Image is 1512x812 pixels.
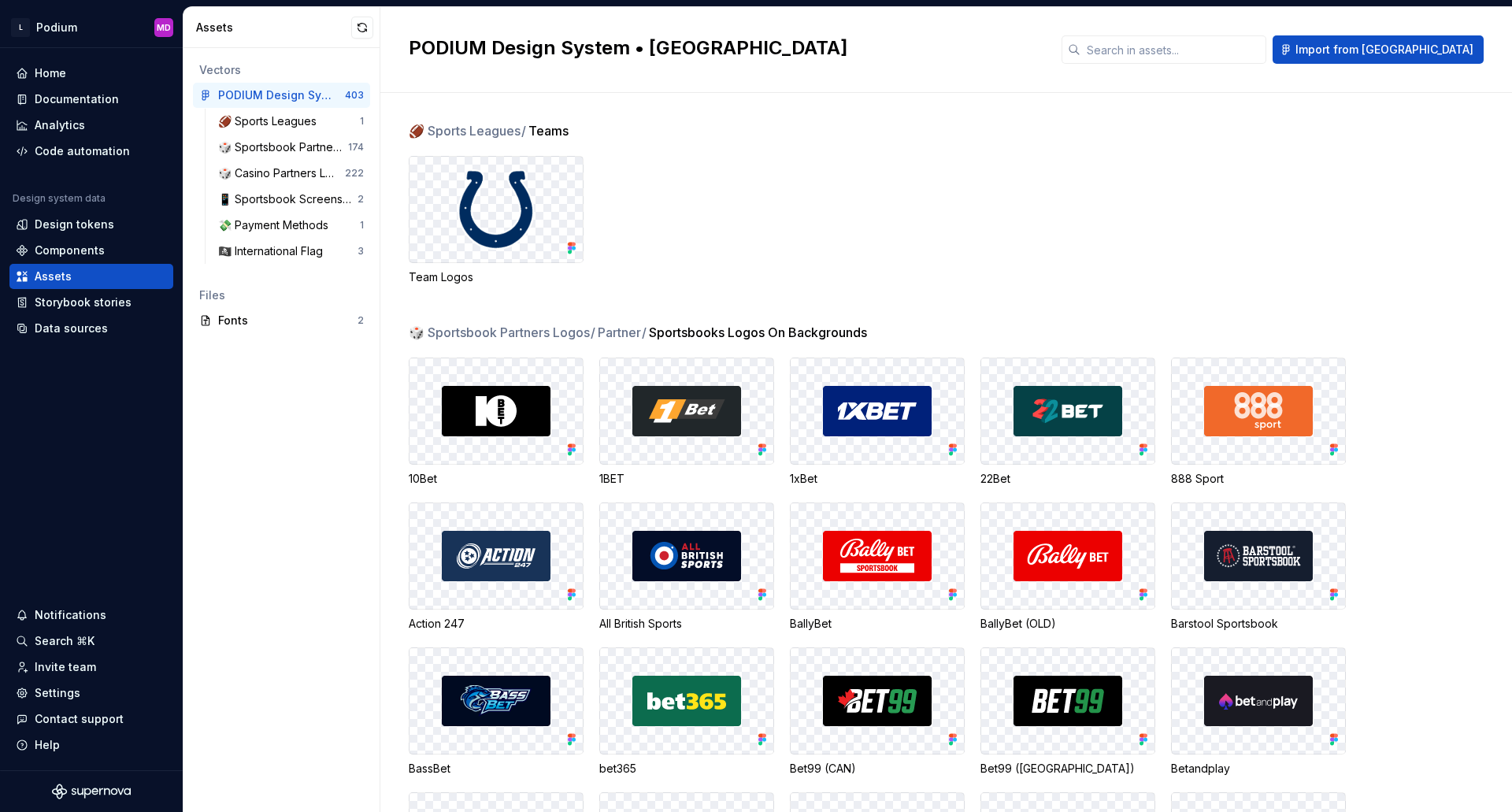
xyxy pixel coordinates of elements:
[345,89,364,102] div: 403
[528,121,569,140] span: Teams
[9,61,173,86] a: Home
[212,239,370,264] a: 🏴‍☠️ International Flag3
[199,287,364,303] div: Files
[9,264,173,289] a: Assets
[9,654,173,680] a: Invite team
[409,323,596,342] span: 🎲 Sportsbook Partners Logos
[212,109,370,134] a: 🏈 Sports Leagues1
[360,115,364,128] div: 1
[358,245,364,258] div: 3
[9,212,173,237] a: Design tokens
[218,313,358,328] div: Fonts
[1171,471,1346,487] div: 888 Sport
[591,324,595,340] span: /
[35,321,108,336] div: Data sources
[212,213,370,238] a: 💸 Payment Methods1
[218,87,335,103] div: PODIUM Design System • [GEOGRAPHIC_DATA]
[599,616,774,632] div: All British Sports
[9,680,173,706] a: Settings
[409,761,584,777] div: BassBet
[9,706,173,732] button: Contact support
[358,193,364,206] div: 2
[35,711,124,727] div: Contact support
[193,83,370,108] a: PODIUM Design System • [GEOGRAPHIC_DATA]403
[599,761,774,777] div: bet365
[980,616,1155,632] div: BallyBet (OLD)
[980,761,1155,777] div: Bet99 ([GEOGRAPHIC_DATA])
[35,685,80,701] div: Settings
[649,323,867,342] span: Sportsbooks Logos On Backgrounds
[35,143,130,159] div: Code automation
[598,323,647,342] span: Partner
[521,123,526,139] span: /
[9,113,173,138] a: Analytics
[196,20,351,35] div: Assets
[35,737,60,753] div: Help
[35,91,119,107] div: Documentation
[218,217,335,233] div: 💸 Payment Methods
[218,139,348,155] div: 🎲 Sportsbook Partners Logos
[1273,35,1484,64] button: Import from [GEOGRAPHIC_DATA]
[218,113,323,129] div: 🏈 Sports Leagues
[52,784,131,799] svg: Supernova Logo
[345,167,364,180] div: 222
[218,191,358,207] div: 📱 Sportsbook Screenshots
[980,471,1155,487] div: 22Bet
[9,603,173,628] button: Notifications
[35,659,96,675] div: Invite team
[13,192,106,205] div: Design system data
[1080,35,1266,64] input: Search in assets...
[360,219,364,232] div: 1
[35,269,72,284] div: Assets
[35,243,105,258] div: Components
[218,165,345,181] div: 🎲 Casino Partners Logos
[409,35,1043,61] h2: PODIUM Design System • [GEOGRAPHIC_DATA]
[3,10,180,44] button: LPodiumMD
[212,161,370,186] a: 🎲 Casino Partners Logos222
[1295,42,1473,57] span: Import from [GEOGRAPHIC_DATA]
[9,316,173,341] a: Data sources
[35,117,85,133] div: Analytics
[9,238,173,263] a: Components
[790,616,965,632] div: BallyBet
[212,135,370,160] a: 🎲 Sportsbook Partners Logos174
[409,616,584,632] div: Action 247
[409,269,584,285] div: Team Logos
[348,141,364,154] div: 174
[1171,761,1346,777] div: Betandplay
[599,471,774,487] div: 1BET
[35,607,106,623] div: Notifications
[35,633,94,649] div: Search ⌘K
[36,20,77,35] div: Podium
[193,308,370,333] a: Fonts2
[157,21,171,34] div: MD
[212,187,370,212] a: 📱 Sportsbook Screenshots2
[218,243,329,259] div: 🏴‍☠️ International Flag
[9,290,173,315] a: Storybook stories
[35,65,66,81] div: Home
[409,471,584,487] div: 10Bet
[9,139,173,164] a: Code automation
[1171,616,1346,632] div: Barstool Sportsbook
[9,87,173,112] a: Documentation
[199,62,364,78] div: Vectors
[642,324,647,340] span: /
[790,471,965,487] div: 1xBet
[9,628,173,654] button: Search ⌘K
[790,761,965,777] div: Bet99 (CAN)
[9,732,173,758] button: Help
[35,217,114,232] div: Design tokens
[409,121,527,140] span: 🏈 Sports Leagues
[11,18,30,37] div: L
[358,314,364,327] div: 2
[35,295,132,310] div: Storybook stories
